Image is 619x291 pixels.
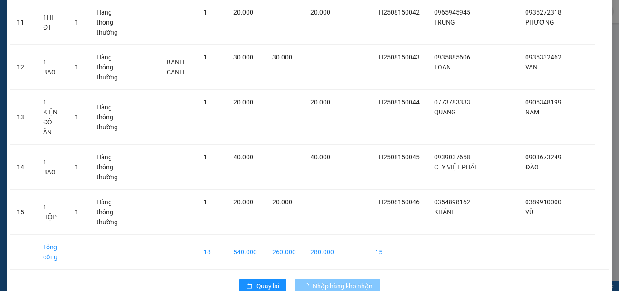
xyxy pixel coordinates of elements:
[77,8,99,17] span: Nhận:
[525,99,561,106] span: 0905348199
[75,163,78,171] span: 1
[233,9,253,16] span: 20.000
[525,54,561,61] span: 0935332462
[313,281,372,291] span: Nhập hàng kho nhận
[8,30,71,42] div: 0935933881
[10,190,36,235] td: 15
[203,198,207,206] span: 1
[375,9,420,16] span: TH2508150042
[36,145,68,190] td: 1 BAO
[89,145,129,190] td: Hàng thông thường
[434,163,478,171] span: CTY VIỆT PHÁT
[525,163,538,171] span: ĐÀO
[434,9,470,16] span: 0965945945
[375,99,420,106] span: TH2508150044
[75,113,78,121] span: 1
[434,198,470,206] span: 0354898162
[525,153,561,161] span: 0903673249
[89,45,129,90] td: Hàng thông thường
[434,153,470,161] span: 0939037658
[36,90,68,145] td: 1 KIỆN ĐỒ ĂN
[303,235,341,270] td: 280.000
[75,208,78,216] span: 1
[434,109,456,116] span: QUANG
[434,99,470,106] span: 0773783333
[36,190,68,235] td: 1 HỘP
[233,153,253,161] span: 40.000
[233,99,253,106] span: 20.000
[272,198,292,206] span: 20.000
[36,235,68,270] td: Tổng cộng
[265,235,303,270] td: 260.000
[256,281,279,291] span: Quay lại
[167,59,184,76] span: BÁNH CANH
[89,90,129,145] td: Hàng thông thường
[434,208,456,216] span: KHÁNH
[368,235,427,270] td: 15
[434,64,451,71] span: TOÀN
[203,99,207,106] span: 1
[525,19,554,26] span: PHƯƠNG
[203,54,207,61] span: 1
[233,54,253,61] span: 30.000
[77,28,169,39] div: KHẢI
[10,45,36,90] td: 12
[10,90,36,145] td: 13
[247,283,253,290] span: rollback
[77,8,169,28] div: [GEOGRAPHIC_DATA]
[272,54,292,61] span: 30.000
[75,64,78,71] span: 1
[89,190,129,235] td: Hàng thông thường
[77,39,169,52] div: 0935350161
[203,9,207,16] span: 1
[375,153,420,161] span: TH2508150045
[525,198,561,206] span: 0389910000
[525,208,533,216] span: VŨ
[303,283,313,289] span: loading
[8,8,71,19] div: Quy Nhơn
[434,19,455,26] span: TRUNG
[75,19,78,26] span: 1
[310,153,330,161] span: 40.000
[310,9,330,16] span: 20.000
[525,9,561,16] span: 0935272318
[8,9,22,18] span: Gửi:
[203,153,207,161] span: 1
[375,54,420,61] span: TH2508150043
[10,145,36,190] td: 14
[233,198,253,206] span: 20.000
[226,235,265,270] td: 540.000
[77,52,169,63] div: M
[525,109,539,116] span: NAM
[310,99,330,106] span: 20.000
[434,54,470,61] span: 0935885606
[525,64,537,71] span: VÂN
[36,45,68,90] td: 1 BAO
[8,19,71,30] div: MINH
[375,198,420,206] span: TH2508150046
[196,235,226,270] td: 18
